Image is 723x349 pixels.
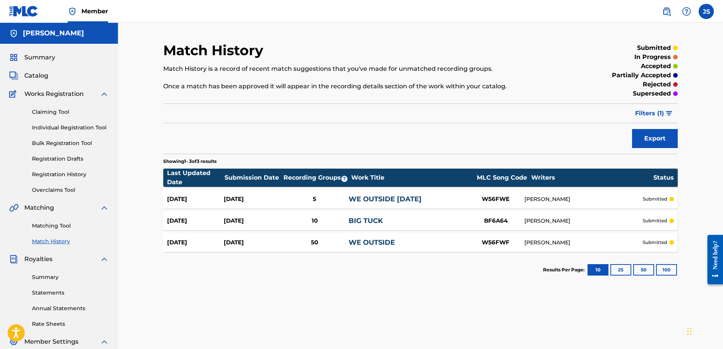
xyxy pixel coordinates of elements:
[9,6,38,17] img: MLC Logo
[225,173,282,182] div: Submission Date
[656,264,677,276] button: 100
[163,158,217,165] p: Showing 1 - 3 of 3 results
[32,222,109,230] a: Matching Tool
[224,195,280,204] div: [DATE]
[32,171,109,178] a: Registration History
[167,238,224,247] div: [DATE]
[633,264,654,276] button: 50
[641,62,671,71] p: accepted
[32,186,109,194] a: Overclaims Tool
[163,64,559,73] p: Match History is a record of recent match suggestions that you've made for unmatched recording gr...
[666,111,672,116] img: filter
[32,108,109,116] a: Claiming Tool
[682,7,691,16] img: help
[9,203,19,212] img: Matching
[280,195,349,204] div: 5
[100,203,109,212] img: expand
[633,89,671,98] p: superseded
[685,312,723,349] iframe: Chat Widget
[32,320,109,328] a: Rate Sheets
[32,237,109,245] a: Match History
[524,217,643,225] div: [PERSON_NAME]
[9,89,19,99] img: Works Registration
[351,173,473,182] div: Work Title
[32,124,109,132] a: Individual Registration Tool
[524,195,643,203] div: [PERSON_NAME]
[280,238,349,247] div: 50
[23,29,84,38] h5: Jonathan sipp
[699,4,714,19] div: User Menu
[9,71,18,80] img: Catalog
[9,71,48,80] a: CatalogCatalog
[24,337,78,346] span: Member Settings
[632,129,678,148] button: Export
[167,217,224,225] div: [DATE]
[631,104,678,123] button: Filters (1)
[24,89,84,99] span: Works Registration
[167,169,224,187] div: Last Updated Date
[349,195,422,203] a: WE OUTSIDE [DATE]
[224,217,280,225] div: [DATE]
[634,53,671,62] p: in progress
[610,264,631,276] button: 25
[467,195,524,204] div: W56FWE
[341,176,347,182] span: ?
[612,71,671,80] p: partially accepted
[24,71,48,80] span: Catalog
[349,238,395,247] a: WE OUTSIDE
[349,217,383,225] a: BIG TUCK
[531,173,653,182] div: Writers
[643,196,667,202] p: submitted
[467,238,524,247] div: W56FWF
[9,337,18,346] img: Member Settings
[543,266,586,273] p: Results Per Page:
[659,4,674,19] a: Public Search
[473,173,530,182] div: MLC Song Code
[643,239,667,246] p: submitted
[163,82,559,91] p: Once a match has been approved it will appear in the recording details section of the work within...
[32,273,109,281] a: Summary
[32,304,109,312] a: Annual Statements
[24,203,54,212] span: Matching
[9,255,18,264] img: Royalties
[588,264,608,276] button: 10
[100,89,109,99] img: expand
[687,320,692,343] div: Drag
[635,109,664,118] span: Filters ( 1 )
[32,289,109,297] a: Statements
[68,7,77,16] img: Top Rightsholder
[662,7,671,16] img: search
[702,227,723,292] iframe: Resource Center
[679,4,694,19] div: Help
[280,217,349,225] div: 10
[467,217,524,225] div: BF6A64
[282,173,351,182] div: Recording Groups
[643,80,671,89] p: rejected
[9,53,18,62] img: Summary
[32,155,109,163] a: Registration Drafts
[24,255,53,264] span: Royalties
[24,53,55,62] span: Summary
[643,217,667,224] p: submitted
[167,195,224,204] div: [DATE]
[224,238,280,247] div: [DATE]
[9,29,18,38] img: Accounts
[32,139,109,147] a: Bulk Registration Tool
[81,7,108,16] span: Member
[163,42,267,59] h2: Match History
[637,43,671,53] p: submitted
[524,239,643,247] div: [PERSON_NAME]
[9,53,55,62] a: SummarySummary
[100,255,109,264] img: expand
[100,337,109,346] img: expand
[653,173,674,182] div: Status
